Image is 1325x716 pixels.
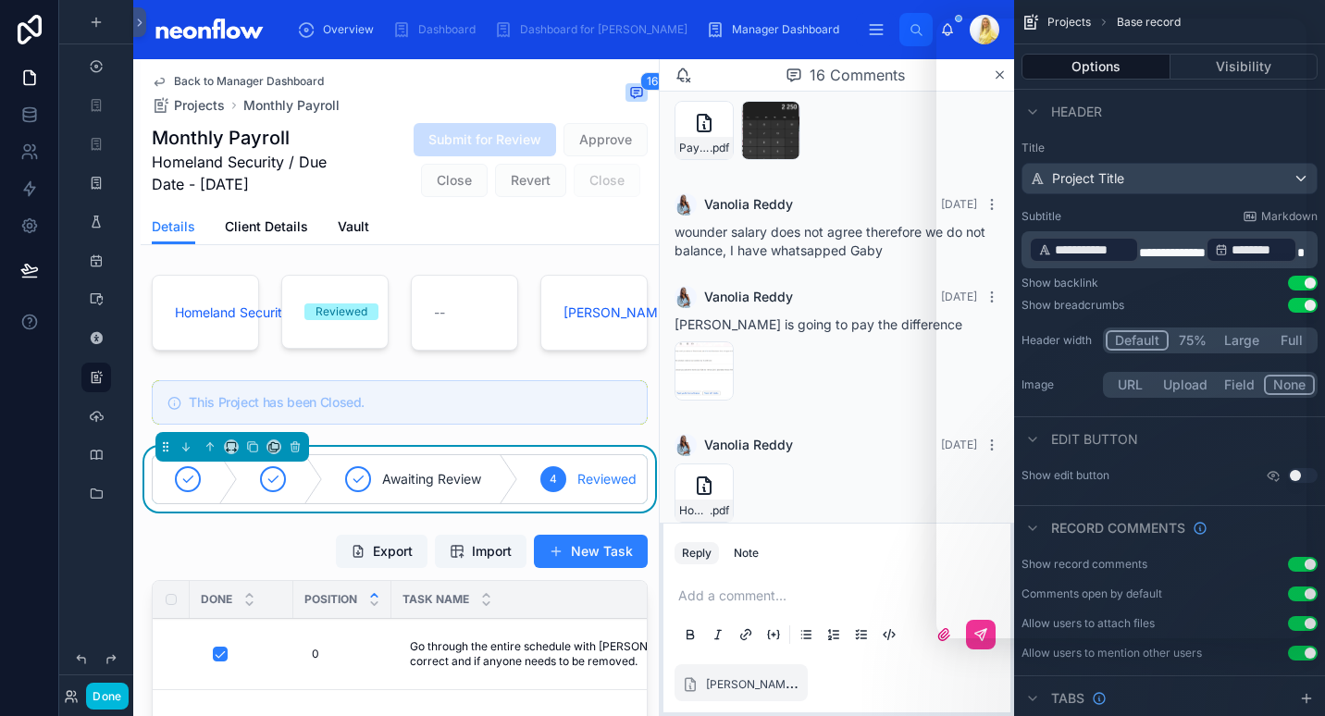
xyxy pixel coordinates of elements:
[1117,15,1181,30] span: Base record
[152,96,225,115] a: Projects
[706,673,938,692] span: [PERSON_NAME] Quote Template Final.docx
[152,210,195,245] a: Details
[675,316,962,332] span: [PERSON_NAME] is going to pay the difference
[243,96,340,115] a: Monthly Payroll
[732,22,839,37] span: Manager Dashboard
[710,141,729,155] span: .pdf
[640,72,664,91] span: 16
[675,224,985,258] span: wounder salary does not agree therefore we do not balance, I have whatsapped Gaby
[225,210,308,247] a: Client Details
[1047,15,1091,30] span: Projects
[338,217,369,236] span: Vault
[304,592,357,607] span: Position
[174,74,324,89] span: Back to Manager Dashboard
[550,472,557,487] span: 4
[291,13,387,46] a: Overview
[577,470,637,488] span: Reviewed
[323,22,374,37] span: Overview
[810,64,905,86] span: 16 Comments
[152,125,330,151] h1: Monthly Payroll
[152,217,195,236] span: Details
[704,436,793,454] span: Vanolia Reddy
[710,503,729,518] span: .pdf
[704,195,793,214] span: Vanolia Reddy
[387,13,489,46] a: Dashboard
[284,9,899,50] div: scrollable content
[675,542,719,564] button: Reply
[489,13,700,46] a: Dashboard for [PERSON_NAME]
[338,210,369,247] a: Vault
[679,141,710,155] span: Payslip---Ntuthuko-Wounder-Mseleku-2025-09-30
[152,151,330,195] span: Homeland Security / Due Date - [DATE]
[382,470,481,488] span: Awaiting Review
[201,592,232,607] span: Done
[86,683,128,710] button: Done
[225,217,308,236] span: Client Details
[418,22,476,37] span: Dashboard
[726,542,766,564] button: Note
[734,546,759,561] div: Note
[402,592,469,607] span: Task Name
[520,22,687,37] span: Dashboard for [PERSON_NAME]
[679,503,710,518] span: Homeland_Security_SA_Pty_Ltd_-_Account_Transactions-(5)
[936,19,1306,638] iframe: Intercom live chat
[1262,653,1306,697] iframe: Intercom live chat
[625,83,648,105] button: 16
[148,15,269,44] img: App logo
[1022,646,1202,660] div: Allow users to mention other users
[174,96,225,115] span: Projects
[704,288,793,306] span: Vanolia Reddy
[152,74,324,89] a: Back to Manager Dashboard
[700,13,852,46] a: Manager Dashboard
